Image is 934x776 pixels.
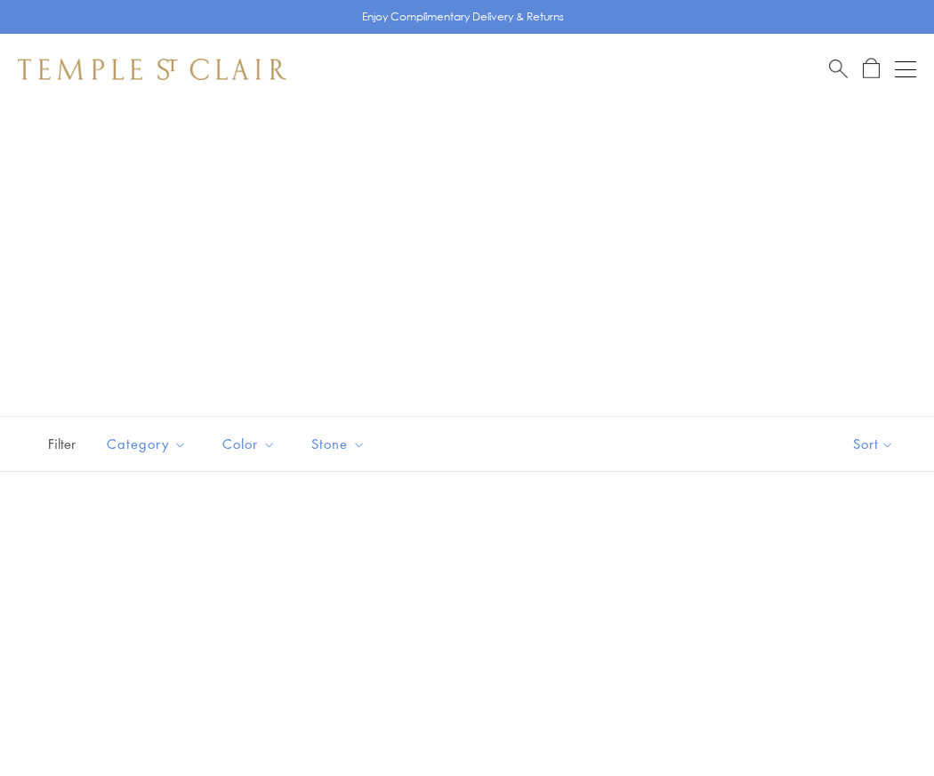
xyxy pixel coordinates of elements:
button: Color [209,424,289,464]
button: Open navigation [895,59,916,80]
img: Temple St. Clair [18,59,286,80]
a: Search [829,58,848,80]
a: Open Shopping Bag [863,58,880,80]
span: Stone [302,433,379,455]
button: Stone [298,424,379,464]
button: Category [93,424,200,464]
button: Show sort by [813,417,934,471]
span: Category [98,433,200,455]
span: Color [213,433,289,455]
p: Enjoy Complimentary Delivery & Returns [362,8,564,26]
